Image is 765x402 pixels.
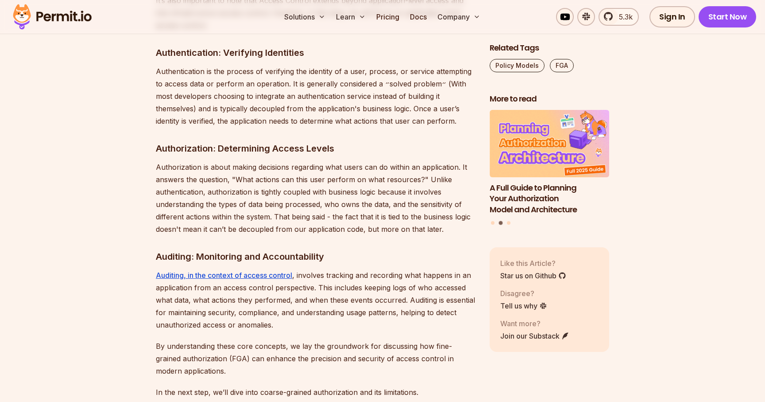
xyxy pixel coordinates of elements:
a: Start Now [699,6,757,27]
p: In the next step, we’ll dive into coarse-grained authorization and its limitations. [156,386,475,398]
h3: A Full Guide to Planning Your Authorization Model and Architecture [490,182,609,215]
a: Sign In [649,6,695,27]
button: Company [434,8,484,26]
li: 2 of 3 [490,110,609,215]
p: Like this Article? [500,258,566,268]
h3: Authorization: Determining Access Levels [156,141,475,156]
button: Go to slide 1 [491,221,495,224]
h2: More to read [490,94,609,105]
a: Auditing, in the context of access control [156,271,292,280]
a: Pricing [373,8,403,26]
a: A Full Guide to Planning Your Authorization Model and ArchitectureA Full Guide to Planning Your A... [490,110,609,215]
h3: Authentication: Verifying Identities [156,46,475,60]
a: Join our Substack [500,330,569,341]
span: 5.3k [614,12,633,22]
h3: Auditing: Monitoring and Accountability [156,250,475,264]
p: By understanding these core concepts, we lay the groundwork for discussing how fine-grained autho... [156,340,475,377]
a: 5.3k [599,8,639,26]
button: Go to slide 2 [499,221,503,225]
p: Disagree? [500,288,547,298]
h2: Related Tags [490,43,609,54]
p: Want more? [500,318,569,328]
a: FGA [550,59,574,72]
p: Authentication is the process of verifying the identity of a user, process, or service attempting... [156,65,475,127]
a: Tell us why [500,300,547,311]
a: Star us on Github [500,270,566,281]
button: Go to slide 3 [507,221,510,224]
p: Authorization is about making decisions regarding what users can do within an application. It ans... [156,161,475,235]
p: , involves tracking and recording what happens in an application from an access control perspecti... [156,269,475,331]
button: Learn [332,8,369,26]
div: Posts [490,110,609,226]
img: Permit logo [9,2,96,32]
a: Docs [406,8,430,26]
img: A Full Guide to Planning Your Authorization Model and Architecture [490,110,609,177]
button: Solutions [281,8,329,26]
a: Policy Models [490,59,545,72]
